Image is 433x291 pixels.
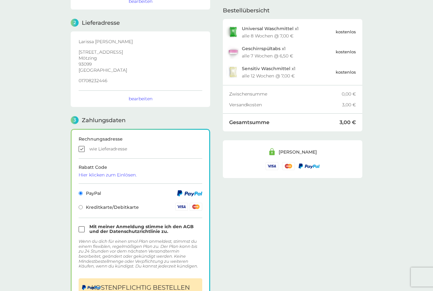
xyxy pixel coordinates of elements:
[342,103,356,107] div: 3,00 €
[79,56,202,60] p: Mötzing
[339,120,356,125] div: 3,00 €
[79,173,202,177] div: Hier klicken zum Einlösen.
[223,8,269,13] span: Bestellübersicht
[177,190,202,196] img: PayPal
[190,203,202,211] img: Mastercard
[71,19,79,27] span: 2
[266,162,278,170] img: /assets/icons/cards/visa.svg
[89,224,202,234] label: Mit meiner Anmeldung stimme ich den AGB und der Datenschutzrichtlinie zu.
[79,68,202,72] p: [GEOGRAPHIC_DATA]
[299,163,320,169] img: /assets/icons/paypal-logo-small.webp
[79,205,139,209] span: Kreditkarte/Debitkarte
[71,116,79,124] span: 3
[336,49,356,55] p: kostenlos
[242,46,281,51] span: Geschirrspültabs
[242,66,295,71] p: x 1
[79,39,202,44] p: Larissa [PERSON_NAME]
[79,78,202,83] p: 01708232446
[79,191,101,195] span: PayPal
[336,29,356,35] p: kostenlos
[79,239,202,269] div: Wenn du dich für einen smol Plan anmeldest, stimmst du einem flexiblen, regelmäßigen Plan zu. Der...
[79,137,202,141] div: Rechnungsadresse
[242,34,294,38] div: alle 8 Wochen @ 7,00 €
[229,120,339,125] div: Gesamtsumme
[229,103,342,107] div: Versandkosten
[336,69,356,76] p: kostenlos
[282,162,295,170] img: /assets/icons/cards/mastercard.svg
[242,26,294,31] span: Universal Waschmittel
[79,62,202,66] p: 93099
[175,203,188,211] img: Visa
[229,92,342,96] div: Zwischensumme
[279,150,317,154] div: [PERSON_NAME]
[79,164,202,177] span: Rabatt Code
[129,96,152,102] button: bearbeiten
[242,46,286,51] p: x 1
[242,54,293,58] div: alle 7 Wochen @ 6,50 €
[242,26,299,31] p: x 1
[79,50,202,54] p: [STREET_ADDRESS]
[242,66,290,71] span: Sensitiv Waschmittel
[242,74,295,78] div: alle 12 Wochen @ 7,00 €
[82,20,120,26] span: Lieferadresse
[342,92,356,96] div: 0,00 €
[82,117,126,123] span: Zahlungsdaten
